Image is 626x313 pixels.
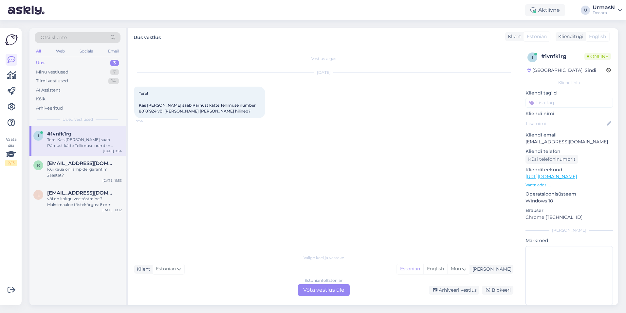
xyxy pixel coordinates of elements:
[36,69,68,75] div: Minu vestlused
[593,5,622,15] a: UrmasNDecora
[304,278,343,283] div: Estonian to Estonian
[139,91,257,114] span: Tere! Kas [PERSON_NAME] saab Pärnust kätte Tellimuse number 80181924 või [PERSON_NAME] [PERSON_NA...
[102,208,122,213] div: [DATE] 19:12
[134,266,150,273] div: Klient
[136,118,161,123] span: 9:54
[134,70,513,75] div: [DATE]
[482,286,513,295] div: Blokeeri
[451,266,461,272] span: Muu
[532,55,533,60] span: 1
[429,286,479,295] div: Arhiveeri vestlus
[102,178,122,183] div: [DATE] 11:53
[41,34,67,41] span: Otsi kliente
[525,138,613,145] p: [EMAIL_ADDRESS][DOMAIN_NAME]
[525,80,613,86] div: Kliendi info
[525,166,613,173] p: Klienditeekond
[37,192,40,197] span: l
[5,33,18,46] img: Askly Logo
[47,166,122,178] div: Kui kaua on lampidel garantii? 2aastat?
[36,105,63,112] div: Arhiveeritud
[541,52,584,60] div: # 1vnfk1rg
[525,98,613,108] input: Lisa tag
[589,33,606,40] span: English
[5,136,17,166] div: Vaata siia
[47,196,122,208] div: või on kokgu vee tõstmine.?Maksimaalne tõstekõrgus: 6 m + Maksimaalne uputussügavus: 7 m. ette tä...
[47,137,122,149] div: Tere! Kas [PERSON_NAME] saab Pärnust kätte Tellimuse number 80181924 või [PERSON_NAME] [PERSON_NA...
[156,265,176,273] span: Estonian
[525,155,578,164] div: Küsi telefoninumbrit
[525,198,613,204] p: Windows 10
[103,149,122,154] div: [DATE] 9:54
[526,120,605,127] input: Lisa nimi
[505,33,521,40] div: Klient
[298,284,350,296] div: Võta vestlus üle
[36,78,68,84] div: Tiimi vestlused
[36,96,46,102] div: Kõik
[134,255,513,261] div: Valige keel ja vastake
[525,207,613,214] p: Brauser
[134,56,513,62] div: Vestlus algas
[397,264,423,274] div: Estonian
[525,214,613,221] p: Chrome [TECHNICAL_ID]
[527,67,596,74] div: [GEOGRAPHIC_DATA], Sindi
[78,47,94,55] div: Socials
[525,90,613,96] p: Kliendi tag'id
[525,174,577,179] a: [URL][DOMAIN_NAME]
[107,47,120,55] div: Email
[470,266,511,273] div: [PERSON_NAME]
[525,110,613,117] p: Kliendi nimi
[63,116,93,122] span: Uued vestlused
[37,163,40,168] span: r
[47,131,71,137] span: #1vnfk1rg
[35,47,42,55] div: All
[525,237,613,244] p: Märkmed
[423,264,447,274] div: English
[584,53,611,60] span: Online
[47,190,115,196] span: larry8916@gmail.com
[525,132,613,138] p: Kliendi email
[5,160,17,166] div: 2 / 3
[134,32,161,41] label: Uus vestlus
[525,148,613,155] p: Kliendi telefon
[525,4,565,16] div: Aktiivne
[525,227,613,233] div: [PERSON_NAME]
[55,47,66,55] div: Web
[47,160,115,166] span: raido.liitmae@gmail.com
[593,5,615,10] div: UrmasN
[108,78,119,84] div: 14
[36,87,60,94] div: AI Assistent
[525,191,613,198] p: Operatsioonisüsteem
[527,33,547,40] span: Estonian
[581,6,590,15] div: U
[556,33,583,40] div: Klienditugi
[38,133,39,138] span: 1
[110,69,119,75] div: 7
[593,10,615,15] div: Decora
[525,182,613,188] p: Vaata edasi ...
[36,60,45,66] div: Uus
[110,60,119,66] div: 3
